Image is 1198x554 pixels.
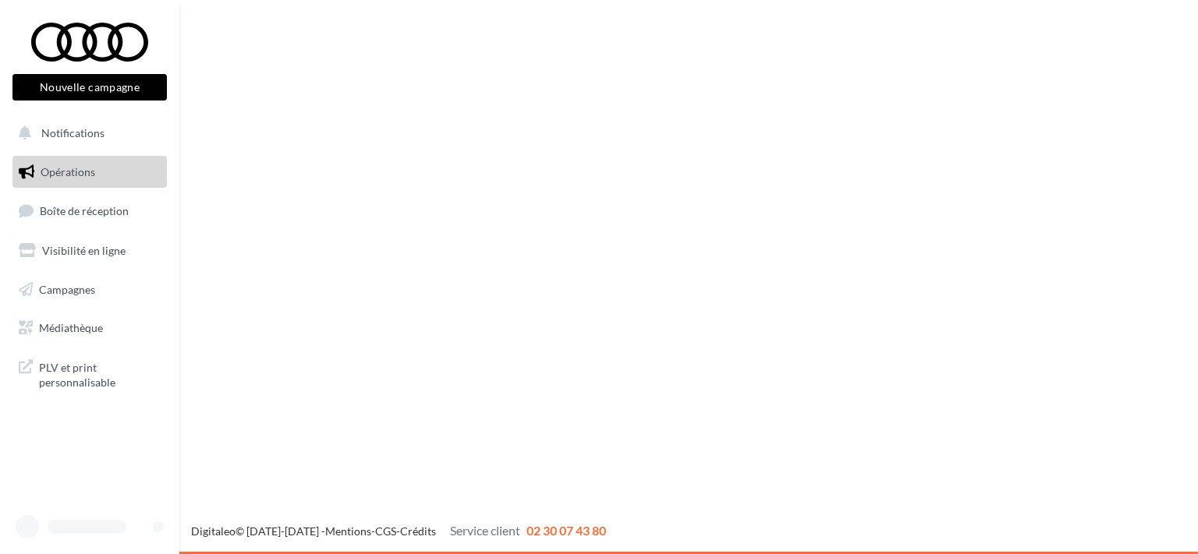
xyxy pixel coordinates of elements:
[325,524,371,538] a: Mentions
[9,156,170,189] a: Opérations
[375,524,396,538] a: CGS
[191,524,606,538] span: © [DATE]-[DATE] - - -
[41,165,95,178] span: Opérations
[9,312,170,344] a: Médiathèque
[39,357,161,390] span: PLV et print personnalisable
[9,273,170,306] a: Campagnes
[41,126,105,139] span: Notifications
[526,523,606,538] span: 02 30 07 43 80
[12,74,167,101] button: Nouvelle campagne
[400,524,436,538] a: Crédits
[39,321,103,334] span: Médiathèque
[450,523,520,538] span: Service client
[42,244,126,257] span: Visibilité en ligne
[9,235,170,267] a: Visibilité en ligne
[9,117,164,150] button: Notifications
[39,282,95,295] span: Campagnes
[9,194,170,228] a: Boîte de réception
[191,524,236,538] a: Digitaleo
[40,204,129,217] span: Boîte de réception
[9,351,170,397] a: PLV et print personnalisable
